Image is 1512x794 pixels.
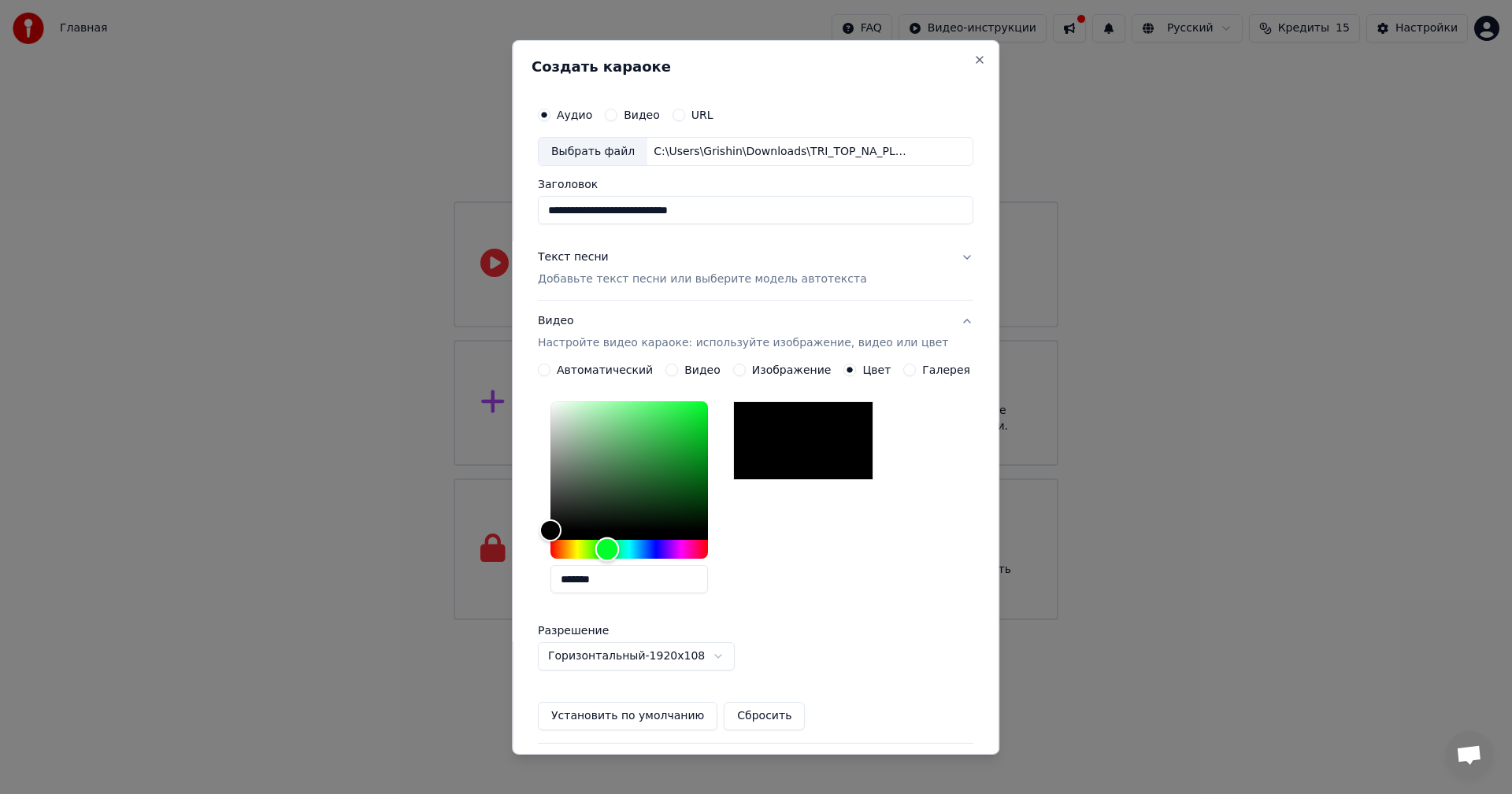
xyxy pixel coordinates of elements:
p: Добавьте текст песни или выберите модель автотекста [538,271,867,287]
label: Галерея [923,364,971,375]
label: Заголовок [538,179,973,190]
label: URL [691,109,713,120]
label: Видео [684,364,721,375]
button: Сбросить [724,702,806,730]
label: Цвет [863,364,891,375]
div: Текст песни [538,249,609,265]
label: Изображение [752,364,832,375]
label: Разрешение [538,625,695,636]
div: Color [550,401,708,530]
div: Видео [538,313,948,351]
button: ВидеоНастройте видео караоке: используйте изображение, видео или цвет [538,301,973,364]
button: Текст песниДобавьте текст песни или выберите модель автотекста [538,237,973,300]
button: Расширенный [538,744,973,785]
label: Аудио [557,109,592,120]
button: Установить по умолчанию [538,702,717,730]
h2: Создать караоке [532,59,980,73]
div: C:\Users\Grishin\Downloads\TRI_TOP_NA_PLJUSCHI_CH_01F86_A.wav [647,143,915,159]
div: Выбрать файл [539,137,647,165]
label: Видео [624,109,660,120]
label: Автоматический [557,364,653,375]
div: Hue [550,540,708,559]
p: Настройте видео караоке: используйте изображение, видео или цвет [538,335,948,351]
div: ВидеоНастройте видео караоке: используйте изображение, видео или цвет [538,364,973,743]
